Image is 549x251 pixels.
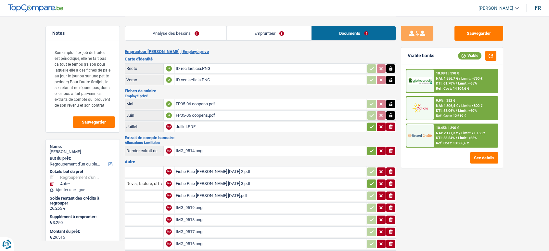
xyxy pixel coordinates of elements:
h3: Fiches de salaire [125,89,396,93]
div: fr [535,5,541,11]
span: Limit: >800 € [461,104,482,108]
div: NA [166,217,172,223]
span: Limit: <65% [458,81,477,86]
a: [PERSON_NAME] [473,3,519,14]
div: A [166,101,172,107]
label: But du prêt: [50,156,114,161]
button: Sauvegarder [454,26,503,41]
div: NA [166,148,172,154]
h3: Carte d'identité [125,57,396,61]
button: Sauvegarder [73,116,115,128]
span: € [50,220,52,225]
div: Détails but du prêt [50,169,116,174]
div: NA [166,181,172,187]
div: Fiche Paie [PERSON_NAME] [DATE].pdf [176,191,365,201]
span: Limit: <65% [458,136,477,140]
span: NAI: 1 556,7 € [436,76,458,81]
a: Documents [312,26,396,40]
button: See details [470,152,498,164]
div: IMG_9519.png [176,203,365,213]
div: Viable banks [408,53,434,59]
div: Solde restant des crédits à regrouper [50,196,116,206]
a: Analyse des besoins [125,26,226,40]
span: DTI: 61.78% [436,81,455,86]
div: Recto [126,66,162,71]
div: Name: [50,144,116,149]
span: / [459,76,460,81]
div: NA [166,229,172,235]
div: A [166,77,172,83]
img: TopCompare Logo [8,4,63,12]
div: Ajouter une ligne [50,188,116,192]
div: 10.99% | 398 € [436,71,459,75]
div: IMG_9518.png [176,215,365,225]
div: 26.265 € [50,206,116,211]
label: Montant du prêt: [50,229,114,234]
span: / [456,136,457,140]
div: NA [166,169,172,175]
div: [PERSON_NAME] [50,149,116,154]
div: A [166,112,172,118]
label: Supplément à emprunter: [50,214,114,219]
span: € [50,235,52,240]
div: Juillet.PDF [176,122,365,132]
img: Record Credits [408,129,432,141]
span: NAI: 1 806,4 € [436,104,458,108]
span: [PERSON_NAME] [479,6,513,11]
div: NA [166,193,172,199]
span: / [459,131,460,135]
div: IMG_9517.png [176,227,365,237]
div: Juin [126,113,162,118]
div: ID rec laeticia.PNG [176,64,365,73]
div: Ref. Cost: 14 104,6 € [436,86,469,91]
h2: Allocations familiales [125,141,396,145]
div: 10.45% | 390 € [436,126,459,130]
span: / [459,104,460,108]
div: FP05-06 coppens.pdf [176,111,365,120]
div: Dernier extrait de compte pour vos allocations familiales [126,148,162,153]
img: Cofidis [408,102,432,114]
span: / [456,81,457,86]
h2: Emprunteur [PERSON_NAME] | Employé privé [125,49,396,54]
div: ID ver laeticia.PNG [176,75,365,85]
h2: Employé privé [125,94,396,98]
span: DTI: 58.06% [436,109,455,113]
span: Limit: >750 € [461,76,482,81]
div: Fiche Paie [PERSON_NAME] [DATE] 3.pdf [176,179,365,189]
a: Emprunteur [227,26,311,40]
div: NA [166,124,172,130]
div: Verso [126,77,162,82]
div: Ref. Cost: 13 366,6 € [436,141,469,145]
div: Mai [126,101,162,106]
div: Viable [458,52,481,59]
span: Limit: >1.153 € [461,131,485,135]
div: NA [166,205,172,211]
div: IMG_9514.png [176,146,365,156]
div: NA [166,241,172,247]
span: Sauvegarder [82,120,106,124]
span: NAI: 2 177,3 € [436,131,458,135]
div: Ref. Cost: 12 619 € [436,114,466,118]
div: Juillet [126,124,162,129]
h3: Extrait de compte bancaire [125,136,396,140]
span: Limit: <60% [458,109,477,113]
span: / [456,109,457,113]
div: 9.9% | 382 € [436,99,455,103]
div: Fiche Paie [PERSON_NAME] [DATE] 2.pdf [176,167,365,177]
img: AlphaCredit [408,77,432,85]
div: A [166,66,172,72]
div: IMG_9516.png [176,239,365,249]
span: DTI: 53.54% [436,136,455,140]
h3: Autre [125,160,396,164]
div: FP05-06 coppens.pdf [176,99,365,109]
h5: Notes [52,31,113,36]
